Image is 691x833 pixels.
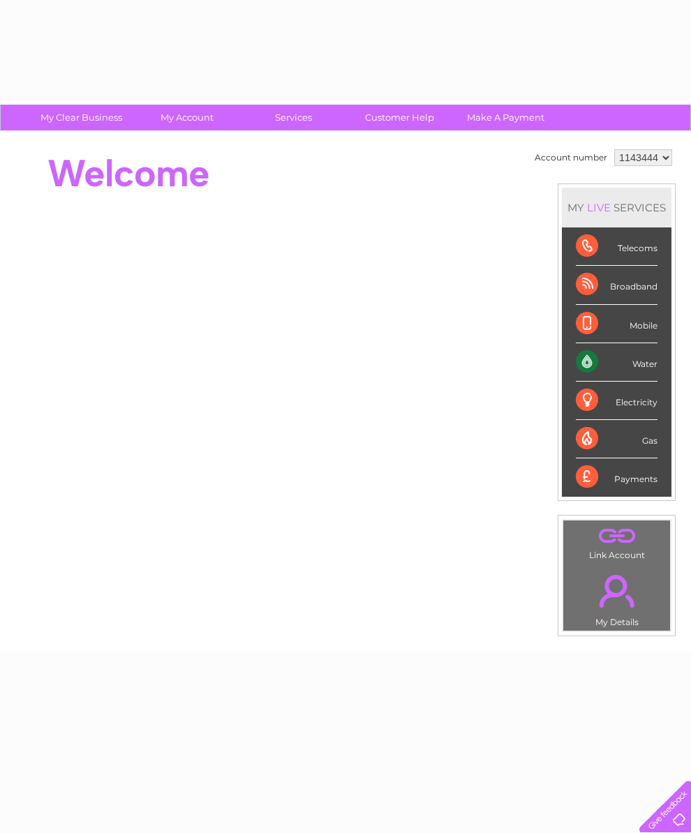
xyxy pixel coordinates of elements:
[130,105,245,130] a: My Account
[567,524,667,548] a: .
[567,566,667,615] a: .
[584,201,614,214] div: LIVE
[563,563,671,631] td: My Details
[576,458,657,496] div: Payments
[576,266,657,304] div: Broadband
[24,105,139,130] a: My Clear Business
[563,520,671,564] td: Link Account
[576,382,657,420] div: Electricity
[531,146,611,170] td: Account number
[576,227,657,266] div: Telecoms
[576,420,657,458] div: Gas
[562,188,671,227] div: MY SERVICES
[236,105,351,130] a: Services
[576,305,657,343] div: Mobile
[448,105,563,130] a: Make A Payment
[576,343,657,382] div: Water
[342,105,457,130] a: Customer Help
